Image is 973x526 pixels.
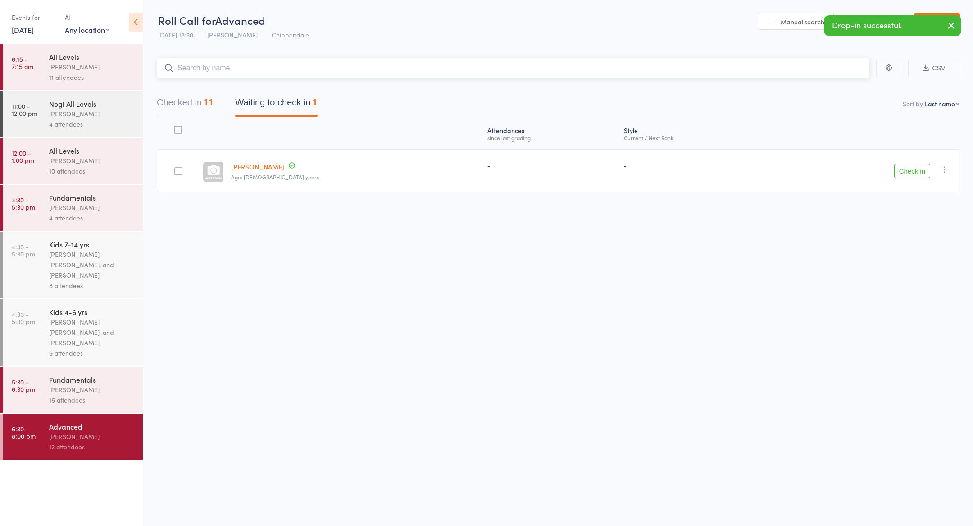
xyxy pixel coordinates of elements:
[487,161,616,169] div: -
[207,30,258,39] span: [PERSON_NAME]
[49,99,135,109] div: Nogi All Levels
[3,138,143,184] a: 12:00 -1:00 pmAll Levels[PERSON_NAME]10 attendees
[12,102,37,117] time: 11:00 - 12:00 pm
[272,30,309,39] span: Chippendale
[12,25,34,35] a: [DATE]
[12,243,35,257] time: 4:30 - 5:30 pm
[925,99,955,108] div: Last name
[49,395,135,405] div: 16 attendees
[49,213,135,223] div: 4 attendees
[824,15,961,36] div: Drop-in successful.
[3,414,143,460] a: 6:30 -8:00 pmAdvanced[PERSON_NAME]12 attendees
[204,97,214,107] div: 11
[3,299,143,366] a: 4:30 -5:30 pmKids 4-6 yrs[PERSON_NAME] [PERSON_NAME], and [PERSON_NAME]9 attendees
[49,62,135,72] div: [PERSON_NAME]
[894,164,930,178] button: Check in
[231,162,284,171] a: [PERSON_NAME]
[49,442,135,452] div: 12 attendees
[3,44,143,90] a: 6:15 -7:15 amAll Levels[PERSON_NAME]11 attendees
[231,173,319,181] span: Age: [DEMOGRAPHIC_DATA] years
[49,348,135,358] div: 9 attendees
[158,30,193,39] span: [DATE] 18:30
[12,196,35,210] time: 4:30 - 5:30 pm
[12,55,33,70] time: 6:15 - 7:15 am
[49,307,135,317] div: Kids 4-6 yrs
[49,317,135,348] div: [PERSON_NAME] [PERSON_NAME], and [PERSON_NAME]
[215,13,265,27] span: Advanced
[49,375,135,384] div: Fundamentals
[624,161,770,169] div: -
[49,431,135,442] div: [PERSON_NAME]
[312,97,317,107] div: 1
[49,109,135,119] div: [PERSON_NAME]
[158,13,215,27] span: Roll Call for
[49,249,135,280] div: [PERSON_NAME] [PERSON_NAME], and [PERSON_NAME]
[908,59,959,78] button: CSV
[49,421,135,431] div: Advanced
[49,239,135,249] div: Kids 7-14 yrs
[3,367,143,413] a: 5:30 -6:30 pmFundamentals[PERSON_NAME]16 attendees
[12,149,34,164] time: 12:00 - 1:00 pm
[49,72,135,82] div: 11 attendees
[49,166,135,176] div: 10 attendees
[624,135,770,141] div: Current / Next Rank
[49,280,135,291] div: 8 attendees
[487,135,616,141] div: since last grading
[49,119,135,129] div: 4 attendees
[12,311,35,325] time: 4:30 - 5:30 pm
[49,156,135,166] div: [PERSON_NAME]
[3,185,143,231] a: 4:30 -5:30 pmFundamentals[PERSON_NAME]4 attendees
[65,10,109,25] div: At
[12,10,56,25] div: Events for
[157,58,869,78] input: Search by name
[65,25,109,35] div: Any location
[49,146,135,156] div: All Levels
[781,17,824,26] span: Manual search
[484,121,620,145] div: Atten­dances
[157,93,214,117] button: Checked in11
[49,202,135,213] div: [PERSON_NAME]
[903,99,923,108] label: Sort by
[12,378,35,393] time: 5:30 - 6:30 pm
[620,121,773,145] div: Style
[49,192,135,202] div: Fundamentals
[3,91,143,137] a: 11:00 -12:00 pmNogi All Levels[PERSON_NAME]4 attendees
[12,425,36,439] time: 6:30 - 8:00 pm
[49,384,135,395] div: [PERSON_NAME]
[235,93,317,117] button: Waiting to check in1
[914,13,960,31] a: Exit roll call
[49,52,135,62] div: All Levels
[3,232,143,298] a: 4:30 -5:30 pmKids 7-14 yrs[PERSON_NAME] [PERSON_NAME], and [PERSON_NAME]8 attendees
